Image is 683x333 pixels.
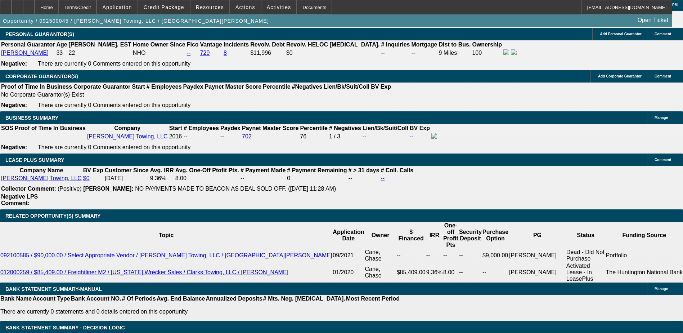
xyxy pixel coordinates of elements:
[242,133,252,139] a: 702
[169,125,182,131] b: Start
[509,222,566,249] th: PG
[224,50,227,56] a: 8
[200,41,222,48] b: Vantage
[187,41,199,48] b: Fico
[187,50,191,56] a: --
[439,41,471,48] b: Dist to Bus.
[511,49,517,55] img: linkedin-icon.png
[635,14,671,26] a: Open Ticket
[655,74,671,78] span: Comment
[0,308,400,315] p: There are currently 0 statements and 0 details entered on this opportunity
[87,133,168,139] a: [PERSON_NAME] Towing, LLC
[1,194,38,206] b: Negative LPS Comment:
[241,167,286,173] b: # Payment Made
[200,50,210,56] a: 729
[263,84,290,90] b: Percentile
[329,133,361,140] div: 1 / 3
[175,167,239,173] b: Avg. One-Off Ptofit Pts.
[5,286,102,292] span: BANK STATEMENT SUMMARY-MANUAL
[1,102,27,108] b: Negative:
[600,32,642,36] span: Add Personal Guarantor
[104,175,149,182] td: [DATE]
[459,222,482,249] th: Security Deposit
[205,84,261,90] b: Paynet Master Score
[566,222,606,249] th: Status
[482,262,509,283] td: --
[122,295,156,302] th: # Of Periods
[426,249,443,262] td: --
[38,61,190,67] span: There are currently 0 Comments entered on this opportunity
[439,49,471,57] td: 9 Miles
[324,84,369,90] b: Lien/Bk/Suit/Coll
[286,41,380,48] b: Revolv. HELOC [MEDICAL_DATA].
[1,83,72,90] th: Proof of Time In Business
[362,133,409,141] td: --
[267,4,291,10] span: Activities
[5,115,58,121] span: BUSINESS SUMMARY
[261,0,297,14] button: Activities
[1,91,394,98] td: No Corporate Guarantor(s) Exist
[83,167,103,173] b: BV Exp
[169,133,183,141] td: 2016
[443,222,459,249] th: One-off Profit Pts
[250,41,285,48] b: Revolv. Debt
[32,295,71,302] th: Account Type
[1,125,14,132] th: SOS
[346,295,400,302] th: Most Recent Period
[19,167,63,173] b: Company Name
[503,49,509,55] img: facebook-icon.png
[332,262,364,283] td: 01/2020
[482,249,509,262] td: $9,000.00
[71,295,122,302] th: Bank Account NO.
[381,41,410,48] b: # Inquiries
[292,84,323,90] b: #Negatives
[73,84,130,90] b: Corporate Guarantor
[509,249,566,262] td: [PERSON_NAME]
[105,167,149,173] b: Customer Since
[205,295,262,302] th: Annualized Deposits
[482,222,509,249] th: Purchase Option
[133,41,185,48] b: Home Owner Since
[83,186,134,192] b: [PERSON_NAME]:
[69,41,131,48] b: [PERSON_NAME]. EST
[1,50,49,56] a: [PERSON_NAME]
[56,49,67,57] td: 33
[156,295,206,302] th: Avg. End Balance
[472,41,502,48] b: Ownership
[363,125,408,131] b: Lien/Bk/Suit/Coll
[509,262,566,283] td: [PERSON_NAME]
[348,175,380,182] td: --
[606,262,683,283] td: The Huntington National Bank
[5,157,64,163] span: LEASE PLUS SUMMARY
[196,4,224,10] span: Resources
[220,133,241,141] td: --
[242,125,298,131] b: Paynet Master Score
[97,0,137,14] button: Application
[263,295,346,302] th: # Mts. Neg. [MEDICAL_DATA].
[371,84,391,90] b: BV Exp
[426,222,443,249] th: IRR
[56,41,67,48] b: Age
[396,262,426,283] td: $85,409.00
[0,252,332,258] a: 092100585 / $90,000.00 / Select Appropriate Vendor / [PERSON_NAME] Towing, LLC / [GEOGRAPHIC_DATA...
[102,4,132,10] span: Application
[132,49,186,57] td: NHO
[5,74,78,79] span: CORPORATE GUARANTOR(S)
[606,222,683,249] th: Funding Source
[240,175,286,182] td: --
[566,262,606,283] td: Activated Lease - In LeasePlus
[190,0,229,14] button: Resources
[220,125,241,131] b: Paydex
[250,49,285,57] td: $11,996
[443,249,459,262] td: --
[410,133,414,139] a: --
[364,262,396,283] td: Cane, Chase
[38,102,190,108] span: There are currently 0 Comments entered on this opportunity
[459,262,482,283] td: --
[147,84,182,90] b: # Employees
[1,186,56,192] b: Collector Comment:
[411,49,438,57] td: --
[329,125,361,131] b: # Negatives
[83,175,90,181] a: $0
[235,4,255,10] span: Actions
